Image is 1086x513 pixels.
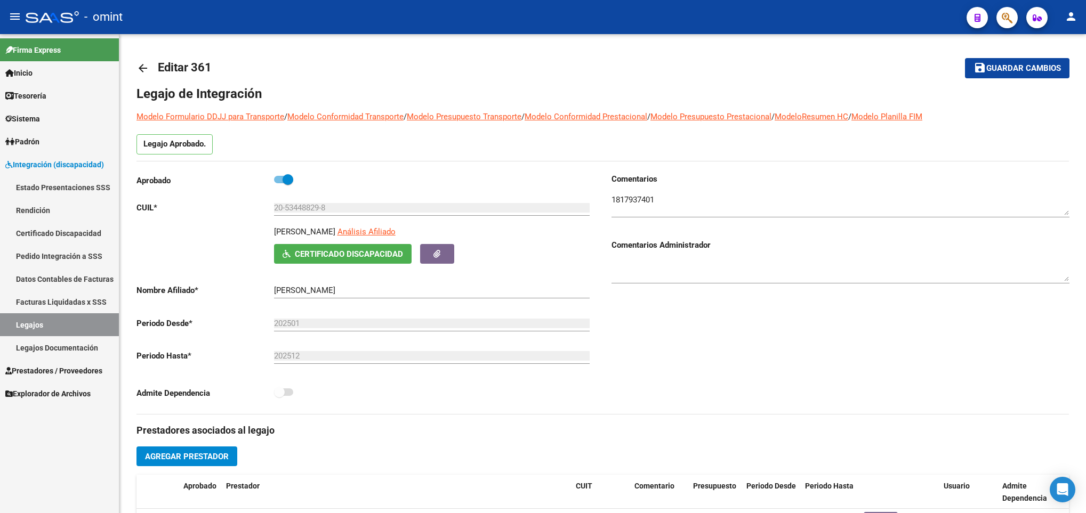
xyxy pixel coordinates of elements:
[287,112,404,121] a: Modelo Conformidad Transporte
[136,62,149,75] mat-icon: arrow_back
[158,61,212,74] span: Editar 361
[9,10,21,23] mat-icon: menu
[998,475,1057,510] datatable-header-cell: Admite Dependencia
[136,317,274,329] p: Periodo Desde
[5,113,40,125] span: Sistema
[650,112,771,121] a: Modelo Presupuesto Prestacional
[145,452,229,461] span: Agregar Prestador
[226,482,260,490] span: Prestador
[407,112,521,121] a: Modelo Presupuesto Transporte
[136,387,274,399] p: Admite Dependencia
[337,227,396,237] span: Análisis Afiliado
[183,482,216,490] span: Aprobado
[136,85,1069,102] h1: Legajo de Integración
[746,482,796,490] span: Periodo Desde
[634,482,674,490] span: Comentario
[851,112,922,121] a: Modelo Planilla FIM
[1050,477,1075,502] div: Open Intercom Messenger
[805,482,854,490] span: Periodo Hasta
[274,226,335,238] p: [PERSON_NAME]
[222,475,572,510] datatable-header-cell: Prestador
[612,173,1069,185] h3: Comentarios
[136,423,1069,438] h3: Prestadores asociados al legajo
[5,159,104,170] span: Integración (discapacidad)
[986,64,1061,74] span: Guardar cambios
[689,475,742,510] datatable-header-cell: Presupuesto
[801,475,859,510] datatable-header-cell: Periodo Hasta
[136,350,274,362] p: Periodo Hasta
[5,365,102,377] span: Prestadores / Proveedores
[5,90,46,102] span: Tesorería
[136,446,237,466] button: Agregar Prestador
[742,475,801,510] datatable-header-cell: Periodo Desde
[939,475,998,510] datatable-header-cell: Usuario
[944,482,970,490] span: Usuario
[5,67,33,79] span: Inicio
[136,284,274,296] p: Nombre Afiliado
[525,112,647,121] a: Modelo Conformidad Prestacional
[1002,482,1047,502] span: Admite Dependencia
[5,44,61,56] span: Firma Express
[136,112,284,121] a: Modelo Formulario DDJJ para Transporte
[136,134,213,154] p: Legajo Aprobado.
[1065,10,1077,23] mat-icon: person
[5,388,91,400] span: Explorador de Archivos
[630,475,689,510] datatable-header-cell: Comentario
[295,249,403,259] span: Certificado Discapacidad
[136,202,274,214] p: CUIL
[84,5,123,29] span: - omint
[612,239,1069,251] h3: Comentarios Administrador
[5,136,39,148] span: Padrón
[693,482,736,490] span: Presupuesto
[572,475,630,510] datatable-header-cell: CUIT
[274,244,412,264] button: Certificado Discapacidad
[179,475,222,510] datatable-header-cell: Aprobado
[974,61,986,74] mat-icon: save
[775,112,848,121] a: ModeloResumen HC
[136,175,274,186] p: Aprobado
[576,482,592,490] span: CUIT
[965,58,1069,78] button: Guardar cambios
